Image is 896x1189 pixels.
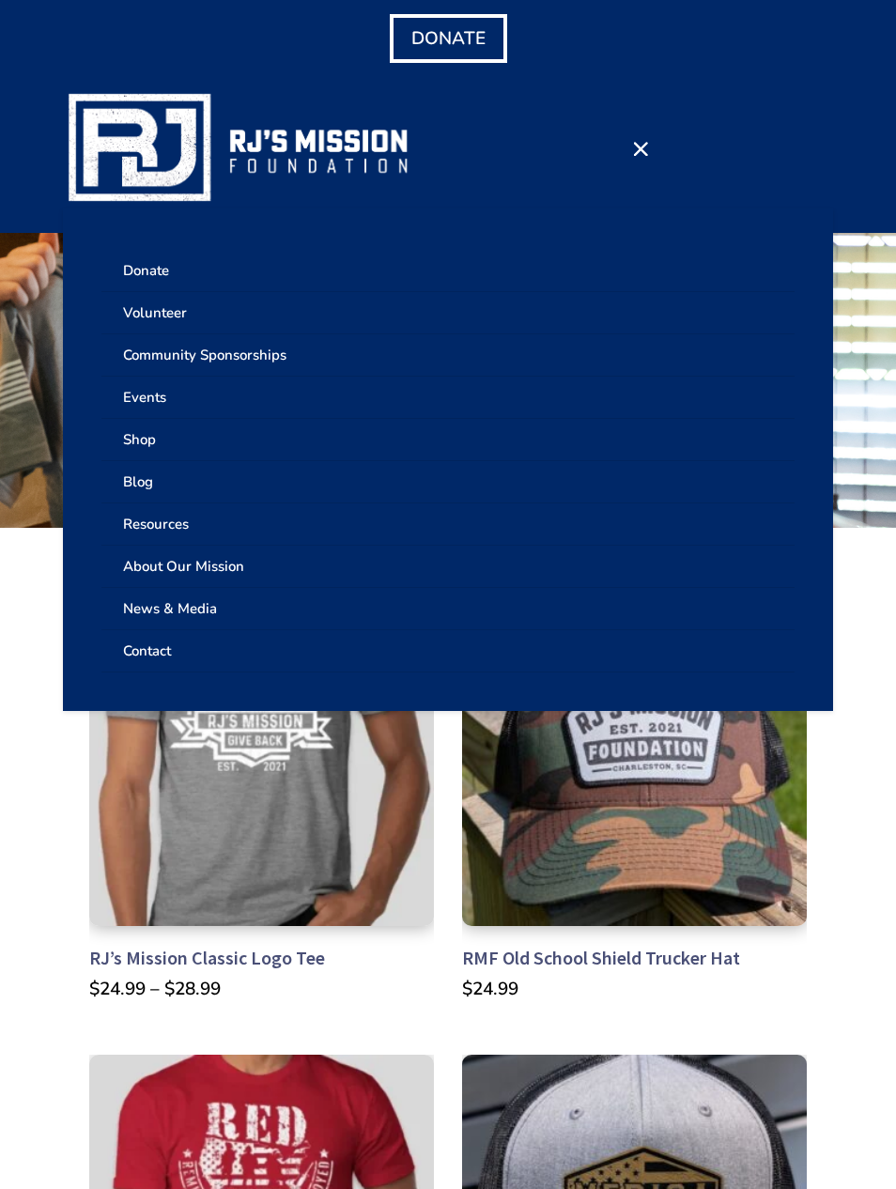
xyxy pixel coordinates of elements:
[462,581,806,925] img: RMF Old School Shield Trucker Hat
[164,977,221,1001] bdi: 28.99
[164,977,175,1001] span: $
[101,503,795,546] a: Resources
[89,977,100,1001] span: $
[462,977,518,1001] bdi: 24.99
[101,250,795,292] a: Donate
[462,934,806,977] h2: RMF Old School Shield Trucker Hat
[101,588,795,630] a: News & Media
[89,977,146,1001] bdi: 24.99
[390,14,507,63] a: DONATE
[150,977,160,1001] span: –
[89,581,433,925] img: RJ’s Mission Classic Logo Tee
[101,292,795,334] a: Volunteer
[101,630,795,672] a: Contact
[101,419,795,461] a: Shop
[89,581,433,1000] a: RJ’s Mission Classic Logo TeeRJ’s Mission Classic Logo Tee
[462,581,806,1000] a: RMF Old School Shield Trucker HatRMF Old School Shield Trucker Hat $24.99
[89,934,433,977] h2: RJ’s Mission Classic Logo Tee
[101,334,795,377] a: Community Sponsorships
[101,377,795,419] a: Events
[101,461,795,503] a: Blog
[462,977,472,1001] span: $
[101,546,795,588] a: About Our Mission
